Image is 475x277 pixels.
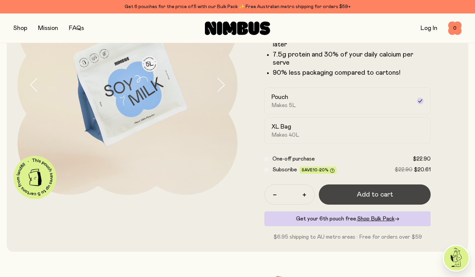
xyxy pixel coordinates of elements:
[271,123,291,131] h2: XL Bag
[273,69,431,77] p: 90% less packaging compared to cartons!
[357,216,395,221] span: Shop Bulk Pack
[271,93,288,101] h2: Pouch
[272,156,315,162] span: One-off purchase
[271,102,296,109] span: Makes 5L
[448,22,462,35] button: 0
[357,216,399,221] a: Shop Bulk Pack→
[395,167,413,172] span: $22.90
[414,167,431,172] span: $20.61
[272,167,297,172] span: Subscribe
[13,3,462,11] div: Get 6 pouches for the price of 5 with our Bulk Pack ✨ Free Australian metro shipping for orders $59+
[421,25,437,31] a: Log In
[273,50,431,67] li: 7.5g protein and 30% of your daily calcium per serve
[302,168,335,173] span: Save
[413,156,431,162] span: $22.90
[313,168,329,172] span: 10-20%
[69,25,84,31] a: FAQs
[319,184,431,205] button: Add to cart
[357,190,393,199] span: Add to cart
[264,233,431,241] p: $6.95 shipping to AU metro areas · Free for orders over $59
[444,246,469,271] img: agent
[264,211,431,226] div: Get your 6th pouch free.
[38,25,58,31] a: Mission
[271,132,299,138] span: Makes 40L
